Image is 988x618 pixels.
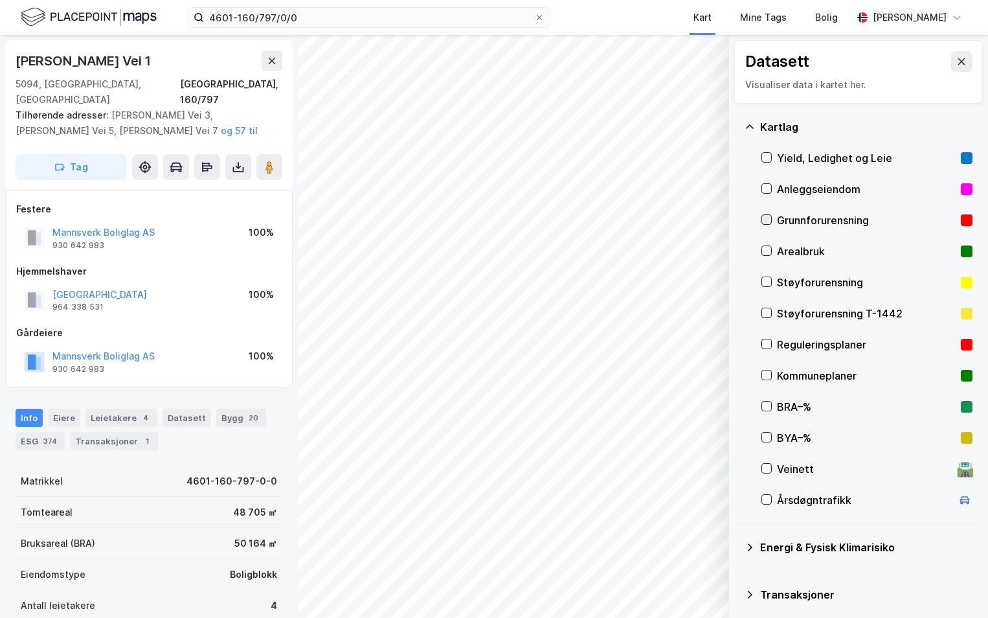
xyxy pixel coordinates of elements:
input: Søk på adresse, matrikkel, gårdeiere, leietakere eller personer [204,8,534,27]
div: Datasett [163,409,211,427]
div: 100% [249,349,274,364]
div: Festere [16,201,282,217]
div: 964 338 531 [52,302,104,312]
div: BRA–% [777,399,956,415]
div: 100% [249,287,274,303]
div: Gårdeiere [16,325,282,341]
div: 1 [140,435,153,448]
div: ESG [16,432,65,450]
div: Kommuneplaner [777,368,956,383]
div: 100% [249,225,274,240]
div: Kart [693,10,712,25]
iframe: Chat Widget [923,556,988,618]
div: Anleggseiendom [777,181,956,197]
div: Transaksjoner [70,432,159,450]
div: Veinett [777,461,952,477]
div: Info [16,409,43,427]
div: 🛣️ [956,461,974,477]
div: 4 [139,411,152,424]
div: 50 164 ㎡ [234,536,277,551]
div: Årsdøgntrafikk [777,492,952,508]
div: Eiendomstype [21,567,85,582]
div: Matrikkel [21,474,63,489]
div: Støyforurensning T-1442 [777,306,956,321]
div: Eiere [48,409,80,427]
div: [PERSON_NAME] Vei 1 [16,51,153,71]
div: Hjemmelshaver [16,264,282,279]
div: Yield, Ledighet og Leie [777,150,956,166]
div: Energi & Fysisk Klimarisiko [760,540,972,555]
div: Bolig [815,10,838,25]
span: Tilhørende adresser: [16,109,111,120]
div: [GEOGRAPHIC_DATA], 160/797 [180,76,282,108]
div: Reguleringsplaner [777,337,956,352]
div: Boligblokk [230,567,277,582]
div: BYA–% [777,430,956,446]
div: Bygg [216,409,266,427]
div: Datasett [745,51,809,72]
img: logo.f888ab2527a4732fd821a326f86c7f29.svg [21,6,157,29]
div: Leietakere [85,409,157,427]
div: Mine Tags [740,10,787,25]
div: 5094, [GEOGRAPHIC_DATA], [GEOGRAPHIC_DATA] [16,76,180,108]
div: 20 [246,411,261,424]
div: Tomteareal [21,505,73,520]
div: Støyforurensning [777,275,956,290]
div: 930 642 983 [52,240,104,251]
div: 930 642 983 [52,364,104,374]
div: 4 [271,598,277,613]
div: [PERSON_NAME] Vei 3, [PERSON_NAME] Vei 5, [PERSON_NAME] Vei 7 [16,108,272,139]
div: [PERSON_NAME] [873,10,947,25]
div: Visualiser data i kartet her. [745,77,972,93]
div: Kartlag [760,119,972,135]
div: Antall leietakere [21,598,95,613]
div: Bruksareal (BRA) [21,536,95,551]
button: Tag [16,154,127,180]
div: 48 705 ㎡ [233,505,277,520]
div: Arealbruk [777,244,956,259]
div: 4601-160-797-0-0 [186,474,277,489]
div: 374 [41,435,60,448]
div: Transaksjoner [760,587,972,602]
div: Grunnforurensning [777,212,956,228]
